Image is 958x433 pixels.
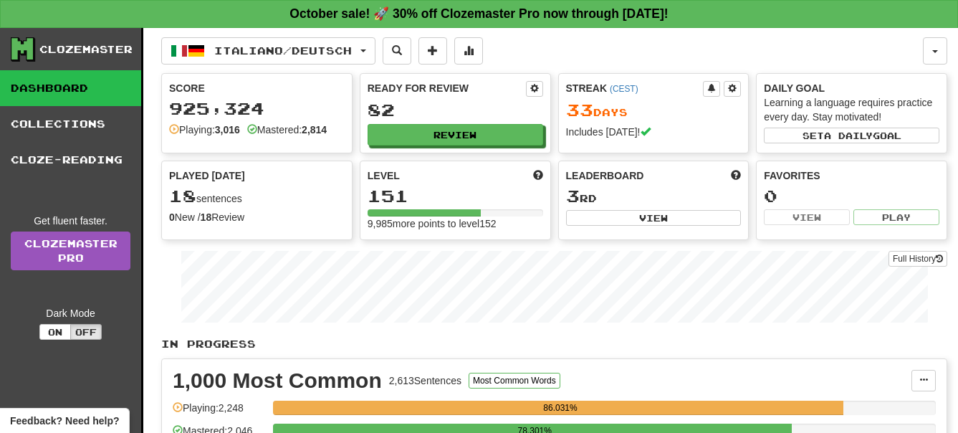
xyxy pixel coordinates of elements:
p: In Progress [161,337,947,351]
div: Learning a language requires practice every day. Stay motivated! [764,95,939,124]
div: Playing: [169,123,240,137]
div: Score [169,81,345,95]
div: sentences [169,187,345,206]
div: rd [566,187,742,206]
strong: 3,016 [215,124,240,135]
button: Review [368,124,543,146]
button: Add sentence to collection [418,37,447,65]
span: Leaderboard [566,168,644,183]
strong: 0 [169,211,175,223]
div: 1,000 Most Common [173,370,382,391]
div: Includes [DATE]! [566,125,742,139]
div: Favorites [764,168,939,183]
span: 18 [169,186,196,206]
div: 9,985 more points to level 152 [368,217,543,231]
button: On [39,324,71,340]
span: 3 [566,186,580,206]
button: View [764,209,850,225]
span: Open feedback widget [10,414,119,428]
span: Score more points to level up [533,168,543,183]
div: Clozemaster [39,42,133,57]
div: Mastered: [247,123,327,137]
div: Daily Goal [764,81,939,95]
a: (CEST) [610,84,638,94]
div: Playing: 2,248 [173,401,266,424]
button: Full History [888,251,947,267]
button: More stats [454,37,483,65]
span: Played [DATE] [169,168,245,183]
button: Off [70,324,102,340]
button: Seta dailygoal [764,128,939,143]
button: Search sentences [383,37,411,65]
div: 2,613 Sentences [389,373,461,388]
span: Italiano / Deutsch [214,44,352,57]
div: 925,324 [169,100,345,118]
strong: 2,814 [302,124,327,135]
div: Dark Mode [11,306,130,320]
div: 82 [368,101,543,119]
strong: 18 [201,211,212,223]
button: Italiano/Deutsch [161,37,375,65]
div: New / Review [169,210,345,224]
div: 86.031% [277,401,843,415]
div: Streak [566,81,704,95]
div: Day s [566,101,742,120]
span: This week in points, UTC [731,168,741,183]
span: Level [368,168,400,183]
div: 0 [764,187,939,205]
button: Most Common Words [469,373,560,389]
span: 33 [566,100,593,120]
button: View [566,210,742,226]
a: ClozemasterPro [11,232,130,270]
div: Ready for Review [368,81,526,95]
button: Play [853,209,939,225]
span: a daily [824,130,873,141]
div: 151 [368,187,543,205]
strong: October sale! 🚀 30% off Clozemaster Pro now through [DATE]! [289,6,668,21]
div: Get fluent faster. [11,214,130,228]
